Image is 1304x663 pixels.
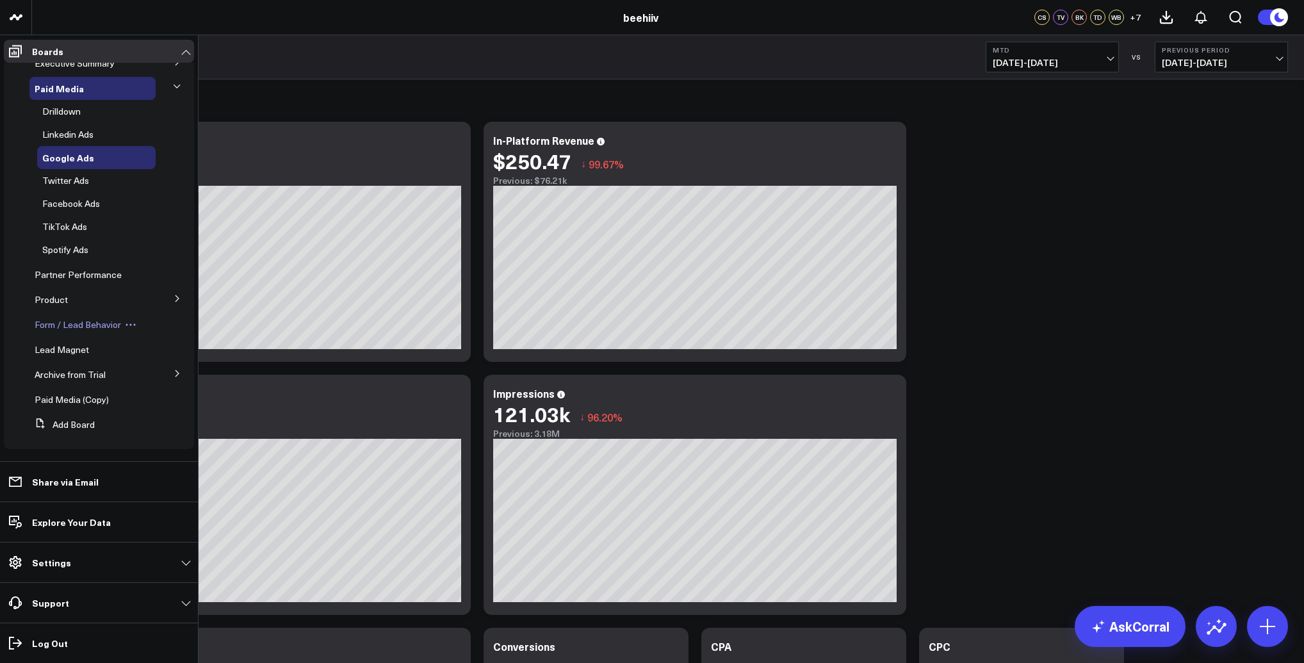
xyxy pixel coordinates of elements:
[1155,42,1288,72] button: Previous Period[DATE]-[DATE]
[986,42,1119,72] button: MTD[DATE]-[DATE]
[1125,53,1148,61] div: VS
[35,318,121,331] span: Form / Lead Behavior
[711,639,731,653] div: CPA
[42,197,100,209] span: Facebook Ads
[1162,58,1281,68] span: [DATE] - [DATE]
[493,176,897,186] div: Previous: $76.21k
[35,395,109,405] a: Paid Media (Copy)
[35,83,84,94] a: Paid Media
[1075,606,1186,647] a: AskCorral
[587,410,623,424] span: 96.20%
[1090,10,1105,25] div: TD
[42,176,89,186] a: Twitter Ads
[42,199,100,209] a: Facebook Ads
[42,106,81,117] a: Drilldown
[1130,13,1141,22] span: + 7
[589,157,624,171] span: 99.67%
[493,133,594,147] div: In-Platform Revenue
[42,174,89,186] span: Twitter Ads
[623,10,658,24] a: beehiiv
[1127,10,1143,25] button: +7
[32,557,71,568] p: Settings
[32,46,63,56] p: Boards
[493,639,555,653] div: Conversions
[35,293,68,306] span: Product
[58,176,461,186] div: Previous: $61.38k
[35,270,122,280] a: Partner Performance
[42,105,81,117] span: Drilldown
[35,343,89,356] span: Lead Magnet
[493,386,555,400] div: Impressions
[42,222,87,232] a: TikTok Ads
[1109,10,1124,25] div: WB
[42,245,88,255] a: Spotify Ads
[35,82,84,95] span: Paid Media
[42,220,87,233] span: TikTok Ads
[35,320,121,330] a: Form / Lead Behavior
[1162,46,1281,54] b: Previous Period
[993,58,1112,68] span: [DATE] - [DATE]
[42,152,94,163] a: Google Ads
[32,477,99,487] p: Share via Email
[35,393,109,405] span: Paid Media (Copy)
[42,129,94,140] a: Linkedin Ads
[42,151,94,164] span: Google Ads
[581,156,586,172] span: ↓
[35,345,89,355] a: Lead Magnet
[42,243,88,256] span: Spotify Ads
[32,598,69,608] p: Support
[42,128,94,140] span: Linkedin Ads
[1072,10,1087,25] div: BK
[929,639,950,653] div: CPC
[58,429,461,439] div: Previous: 89.71
[493,149,571,172] div: $250.47
[1053,10,1068,25] div: TV
[580,409,585,425] span: ↓
[35,368,106,381] span: Archive from Trial
[493,402,570,425] div: 121.03k
[35,268,122,281] span: Partner Performance
[29,413,95,436] button: Add Board
[1034,10,1050,25] div: CS
[993,46,1112,54] b: MTD
[32,638,68,648] p: Log Out
[35,57,115,69] span: Executive Summary
[4,632,194,655] a: Log Out
[32,517,111,527] p: Explore Your Data
[493,429,897,439] div: Previous: 3.18M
